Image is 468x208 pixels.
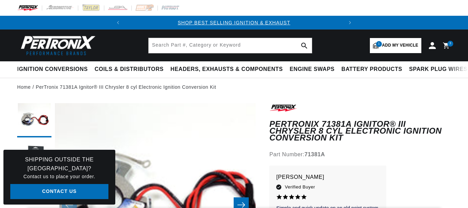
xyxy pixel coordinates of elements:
[178,20,290,25] a: SHOP BEST SELLING IGNITION & EXHAUST
[91,61,167,77] summary: Coils & Distributors
[343,16,357,29] button: Translation missing: en.sections.announcements.next_announcement
[269,150,451,159] div: Part Number:
[17,141,51,175] button: Load image 2 in gallery view
[449,41,452,47] span: 3
[409,66,467,73] span: Spark Plug Wires
[10,173,108,180] p: Contact us to place your order.
[149,38,312,53] input: Search Part #, Category or Keyword
[17,103,51,137] button: Load image 1 in gallery view
[36,83,216,91] a: PerTronix 71381A Ignitor® III Chrysler 8 cyl Electronic Ignition Conversion Kit
[171,66,283,73] span: Headers, Exhausts & Components
[290,66,335,73] span: Engine Swaps
[95,66,164,73] span: Coils & Distributors
[17,83,451,91] nav: breadcrumbs
[17,61,91,77] summary: Ignition Conversions
[305,151,325,157] strong: 71381A
[17,34,96,57] img: Pertronix
[370,38,421,53] a: 1Add my vehicle
[382,42,418,49] span: Add my vehicle
[341,66,402,73] span: Battery Products
[286,61,338,77] summary: Engine Swaps
[111,16,125,29] button: Translation missing: en.sections.announcements.previous_announcement
[376,41,382,47] span: 1
[17,66,88,73] span: Ignition Conversions
[285,183,315,191] span: Verified Buyer
[125,19,343,26] div: Announcement
[125,19,343,26] div: 1 of 2
[167,61,286,77] summary: Headers, Exhausts & Components
[338,61,406,77] summary: Battery Products
[269,121,451,142] h1: PerTronix 71381A Ignitor® III Chrysler 8 cyl Electronic Ignition Conversion Kit
[10,184,108,199] a: Contact Us
[297,38,312,53] button: search button
[276,172,379,182] p: [PERSON_NAME]
[10,155,108,173] h3: Shipping Outside the [GEOGRAPHIC_DATA]?
[17,83,31,91] a: Home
